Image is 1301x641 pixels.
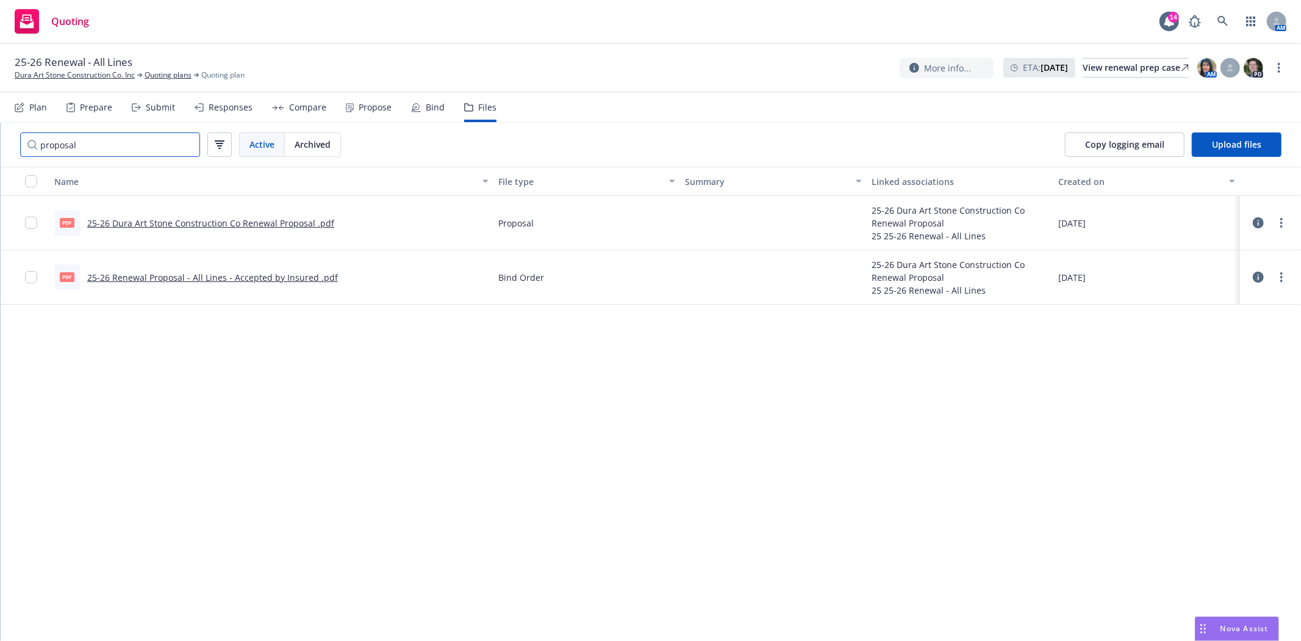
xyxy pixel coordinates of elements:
[1211,9,1235,34] a: Search
[1023,61,1068,74] span: ETA :
[1058,175,1222,188] div: Created on
[1212,139,1261,150] span: Upload files
[359,103,392,112] div: Propose
[15,55,132,70] span: 25-26 Renewal - All Lines
[498,175,662,188] div: File type
[498,217,534,230] span: Proposal
[145,70,192,81] a: Quoting plans
[1239,9,1263,34] a: Switch app
[1274,270,1289,284] a: more
[80,103,112,112] div: Prepare
[872,175,1048,188] div: Linked associations
[51,16,89,26] span: Quoting
[1083,58,1189,78] a: View renewal prep case
[20,132,200,157] input: Search by keyword...
[29,103,47,112] div: Plan
[493,167,680,196] button: File type
[867,167,1053,196] button: Linked associations
[1053,167,1240,196] button: Created on
[1272,60,1286,75] a: more
[1065,132,1185,157] button: Copy logging email
[872,204,1048,230] div: 25-26 Dura Art Stone Construction Co Renewal Proposal
[900,58,994,78] button: More info...
[54,175,475,188] div: Name
[60,218,74,227] span: pdf
[60,272,74,281] span: pdf
[25,217,37,229] input: Toggle Row Selected
[1195,617,1211,640] div: Drag to move
[924,62,971,74] span: More info...
[498,271,544,284] span: Bind Order
[87,217,334,229] a: 25-26 Dura Art Stone Construction Co Renewal Proposal .pdf
[1058,271,1086,284] span: [DATE]
[295,138,331,151] span: Archived
[1058,217,1086,230] span: [DATE]
[872,284,1048,297] div: 25 25-26 Renewal - All Lines
[25,271,37,283] input: Toggle Row Selected
[872,258,1048,284] div: 25-26 Dura Art Stone Construction Co Renewal Proposal
[478,103,496,112] div: Files
[209,103,253,112] div: Responses
[1244,58,1263,78] img: photo
[1192,132,1281,157] button: Upload files
[1197,58,1217,78] img: photo
[10,4,94,38] a: Quoting
[146,103,175,112] div: Submit
[25,175,37,187] input: Select all
[1168,10,1179,21] div: 14
[289,103,326,112] div: Compare
[201,70,245,81] span: Quoting plan
[1195,617,1279,641] button: Nova Assist
[15,70,135,81] a: Dura Art Stone Construction Co. Inc
[49,167,493,196] button: Name
[249,138,274,151] span: Active
[872,230,1048,242] div: 25 25-26 Renewal - All Lines
[426,103,445,112] div: Bind
[87,272,338,283] a: 25-26 Renewal Proposal - All Lines - Accepted by Insured .pdf
[1220,623,1269,634] span: Nova Assist
[1274,215,1289,230] a: more
[680,167,867,196] button: Summary
[1085,139,1164,150] span: Copy logging email
[1183,9,1207,34] a: Report a Bug
[685,175,848,188] div: Summary
[1041,62,1068,73] strong: [DATE]
[1083,59,1189,77] div: View renewal prep case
